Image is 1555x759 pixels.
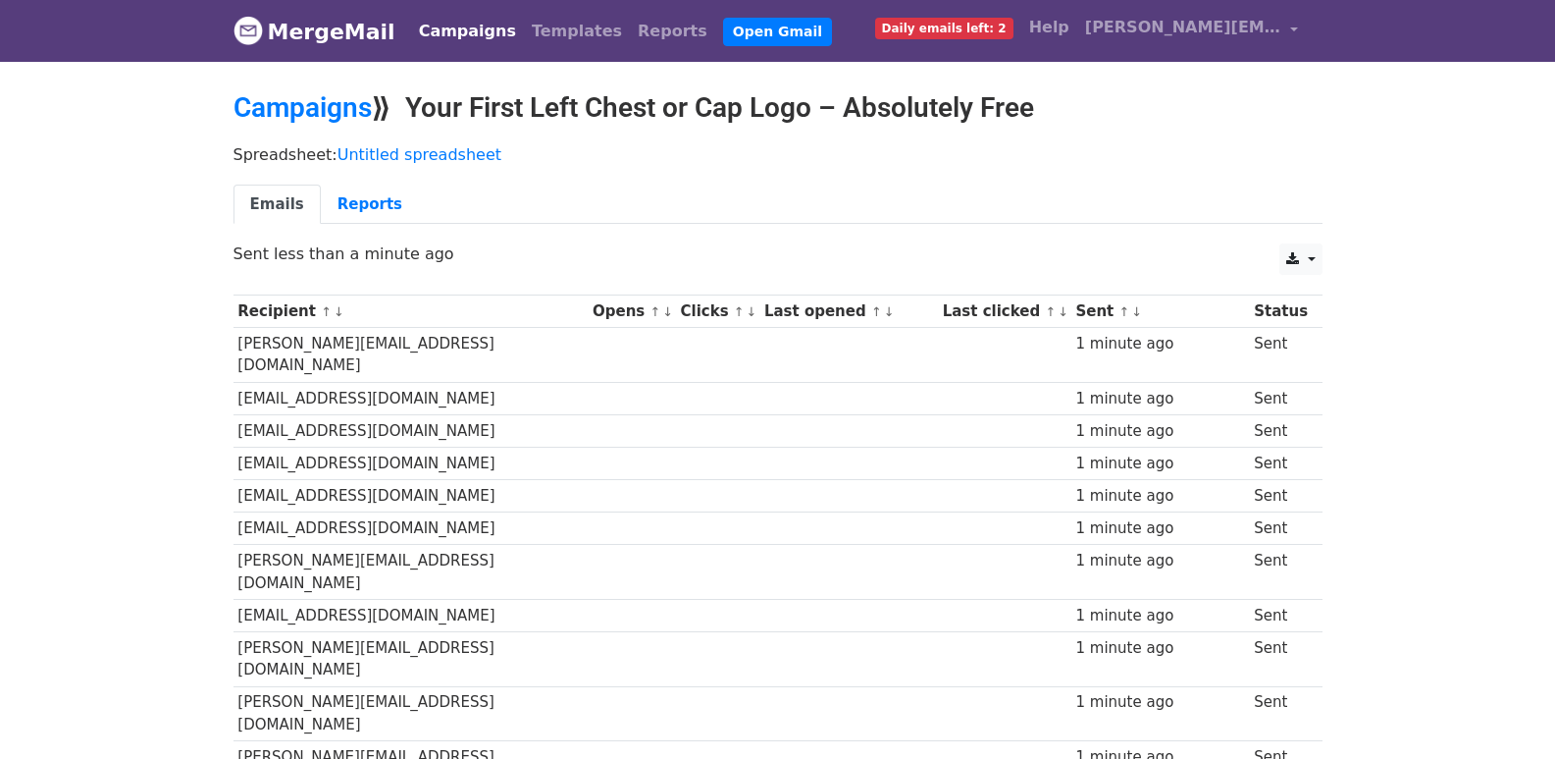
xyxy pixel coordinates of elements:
[1249,382,1312,414] td: Sent
[938,296,1071,328] th: Last clicked
[867,8,1021,47] a: Daily emails left: 2
[233,513,589,545] td: [EMAIL_ADDRESS][DOMAIN_NAME]
[871,304,882,319] a: ↑
[411,12,524,51] a: Campaigns
[884,304,895,319] a: ↓
[1045,304,1056,319] a: ↑
[1075,485,1244,508] div: 1 minute ago
[233,382,589,414] td: [EMAIL_ADDRESS][DOMAIN_NAME]
[1075,637,1244,660] div: 1 minute ago
[1075,517,1244,540] div: 1 minute ago
[321,185,419,225] a: Reports
[1249,599,1312,631] td: Sent
[1249,328,1312,383] td: Sent
[233,480,589,513] td: [EMAIL_ADDRESS][DOMAIN_NAME]
[233,631,589,686] td: [PERSON_NAME][EMAIL_ADDRESS][DOMAIN_NAME]
[1249,296,1312,328] th: Status
[233,296,589,328] th: Recipient
[662,304,673,319] a: ↓
[759,296,938,328] th: Last opened
[1075,420,1244,443] div: 1 minute ago
[233,447,589,479] td: [EMAIL_ADDRESS][DOMAIN_NAME]
[337,145,501,164] a: Untitled spreadsheet
[588,296,676,328] th: Opens
[1075,388,1244,410] div: 1 minute ago
[1249,545,1312,600] td: Sent
[1075,550,1244,572] div: 1 minute ago
[233,91,1322,125] h2: ⟫ Your First Left Chest or Cap Logo – Absolutely Free
[676,296,759,328] th: Clicks
[1075,333,1244,355] div: 1 minute ago
[334,304,344,319] a: ↓
[233,328,589,383] td: [PERSON_NAME][EMAIL_ADDRESS][DOMAIN_NAME]
[1249,513,1312,545] td: Sent
[1249,631,1312,686] td: Sent
[233,144,1322,165] p: Spreadsheet:
[649,304,660,319] a: ↑
[1131,304,1142,319] a: ↓
[524,12,630,51] a: Templates
[1249,686,1312,741] td: Sent
[1249,447,1312,479] td: Sent
[1119,304,1130,319] a: ↑
[875,18,1013,39] span: Daily emails left: 2
[1021,8,1077,47] a: Help
[723,18,832,46] a: Open Gmail
[233,545,589,600] td: [PERSON_NAME][EMAIL_ADDRESS][DOMAIN_NAME]
[233,686,589,741] td: [PERSON_NAME][EMAIL_ADDRESS][DOMAIN_NAME]
[233,16,263,45] img: MergeMail logo
[233,244,1322,264] p: Sent less than a minute ago
[734,304,745,319] a: ↑
[747,304,757,319] a: ↓
[1075,453,1244,475] div: 1 minute ago
[1075,605,1244,627] div: 1 minute ago
[233,599,589,631] td: [EMAIL_ADDRESS][DOMAIN_NAME]
[1075,691,1244,714] div: 1 minute ago
[233,185,321,225] a: Emails
[1071,296,1250,328] th: Sent
[1249,480,1312,513] td: Sent
[1249,414,1312,447] td: Sent
[233,414,589,447] td: [EMAIL_ADDRESS][DOMAIN_NAME]
[1058,304,1068,319] a: ↓
[1085,16,1281,39] span: [PERSON_NAME][EMAIL_ADDRESS][DOMAIN_NAME]
[1077,8,1307,54] a: [PERSON_NAME][EMAIL_ADDRESS][DOMAIN_NAME]
[233,91,372,124] a: Campaigns
[630,12,715,51] a: Reports
[321,304,332,319] a: ↑
[233,11,395,52] a: MergeMail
